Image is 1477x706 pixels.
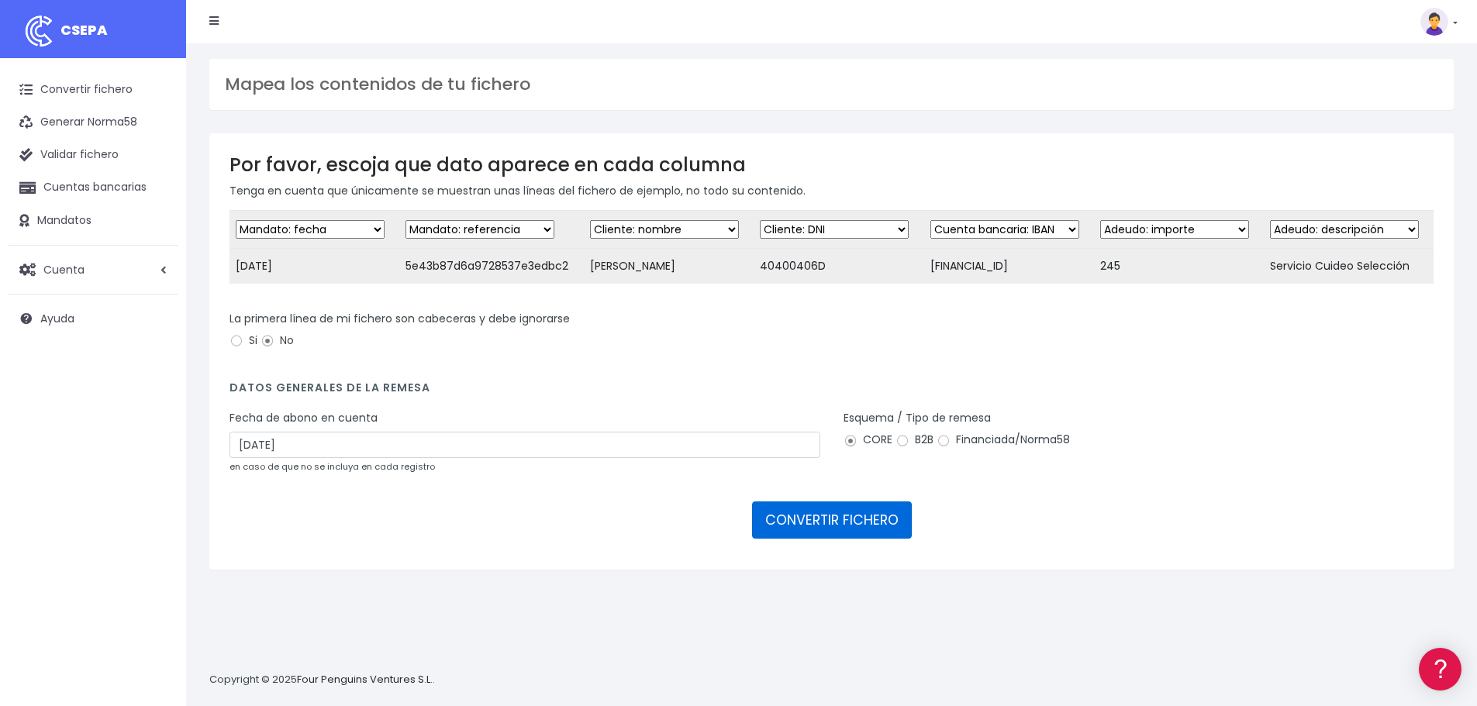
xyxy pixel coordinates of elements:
h3: Mapea los contenidos de tu fichero [225,74,1438,95]
small: en caso de que no se incluya en cada registro [229,460,435,473]
a: Información general [16,132,295,156]
label: Fecha de abono en cuenta [229,410,378,426]
label: Si [229,332,257,349]
span: Cuenta [43,261,85,277]
td: [DATE] [229,249,399,284]
a: Problemas habituales [16,220,295,244]
a: Mandatos [8,205,178,237]
a: Generar Norma58 [8,106,178,139]
span: CSEPA [60,20,108,40]
td: 40400406D [754,249,923,284]
td: 5e43b87d6a9728537e3edbc2 [399,249,584,284]
label: Esquema / Tipo de remesa [844,410,991,426]
a: Formatos [16,196,295,220]
button: Contáctanos [16,415,295,442]
label: No [261,332,294,349]
div: Facturación [16,308,295,322]
label: CORE [844,432,892,448]
p: Tenga en cuenta que únicamente se muestran unas líneas del fichero de ejemplo, no todo su contenido. [229,182,1434,199]
label: Financiada/Norma58 [937,432,1070,448]
label: B2B [896,432,933,448]
div: Convertir ficheros [16,171,295,186]
h4: Datos generales de la remesa [229,381,1434,402]
p: Copyright © 2025 . [209,672,435,688]
a: Ayuda [8,302,178,335]
a: Validar fichero [8,139,178,171]
a: API [16,396,295,420]
a: Videotutoriales [16,244,295,268]
a: Four Penguins Ventures S.L. [297,672,433,687]
a: POWERED BY ENCHANT [213,446,299,461]
td: [PERSON_NAME] [584,249,754,284]
div: Información general [16,108,295,122]
a: Convertir fichero [8,74,178,106]
h3: Por favor, escoja que dato aparece en cada columna [229,153,1434,176]
img: logo [19,12,58,50]
button: CONVERTIR FICHERO [752,501,912,539]
a: Cuentas bancarias [8,171,178,204]
td: [FINANCIAL_ID] [924,249,1094,284]
a: Perfiles de empresas [16,268,295,292]
a: Cuenta [8,253,178,286]
label: La primera línea de mi fichero son cabeceras y debe ignorarse [229,311,570,327]
img: profile [1420,8,1448,36]
div: Programadores [16,372,295,387]
td: 245 [1094,249,1264,284]
span: Ayuda [40,311,74,326]
td: Servicio Cuideo Selección [1264,249,1434,284]
a: General [16,332,295,356]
